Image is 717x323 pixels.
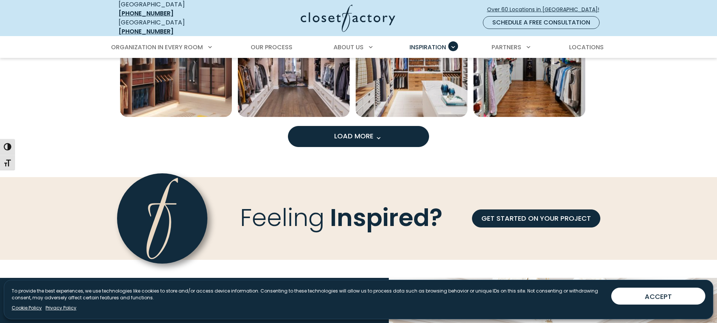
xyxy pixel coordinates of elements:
[301,5,395,32] img: Closet Factory Logo
[333,43,364,52] span: About Us
[120,5,232,117] img: Contemporary walk-in closet in warm woodgrain finish with glass-front cabinetry, integrated light...
[483,16,600,29] a: Schedule a Free Consultation
[356,5,467,117] a: Open inspiration gallery to preview enlarged image
[111,43,203,52] span: Organization in Every Room
[492,43,521,52] span: Partners
[473,5,585,117] img: Classic closet with white cabinetry, black accent drawers, wood floors, and built-in wall safe
[569,43,604,52] span: Locations
[106,37,612,58] nav: Primary Menu
[487,3,606,16] a: Over 60 Locations in [GEOGRAPHIC_DATA]!
[12,305,42,311] a: Cookie Policy
[12,288,605,301] p: To provide the best experiences, we use technologies like cookies to store and/or access device i...
[119,9,174,18] a: [PHONE_NUMBER]
[334,131,383,141] span: Load More
[487,6,605,14] span: Over 60 Locations in [GEOGRAPHIC_DATA]!
[238,5,350,117] a: Open inspiration gallery to preview enlarged image
[119,27,174,36] a: [PHONE_NUMBER]
[288,126,429,147] button: Load more inspiration gallery images
[611,288,705,305] button: ACCEPT
[46,305,76,311] a: Privacy Policy
[356,5,467,117] img: Contemporary closet with sleek wooden paneling, minimalist hanging space, and a white island
[119,18,228,36] div: [GEOGRAPHIC_DATA]
[409,43,446,52] span: Inspiration
[472,209,600,227] a: GET STARTED ON YOUR PROJECT
[473,5,585,117] a: Open inspiration gallery to preview enlarged image
[240,201,324,234] span: Feeling
[120,5,232,117] a: Open inspiration gallery to preview enlarged image
[330,201,443,234] span: Inspired?
[238,5,350,117] img: Elegant white closet with symmetrical shelving, brass drawer handles
[251,43,292,52] span: Our Process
